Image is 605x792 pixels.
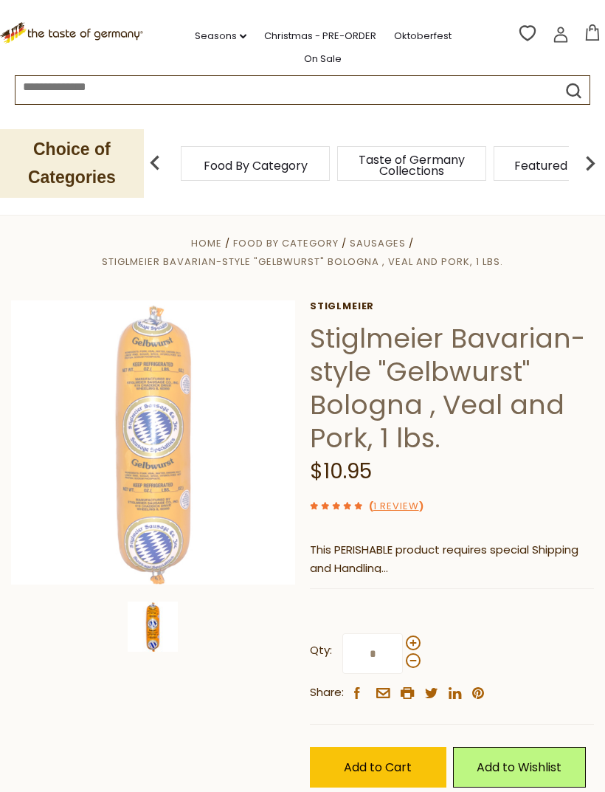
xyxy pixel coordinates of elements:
input: Qty: [342,633,403,674]
a: Sausages [350,236,406,250]
span: $10.95 [310,457,372,486]
span: ( ) [369,499,423,513]
strong: Qty: [310,641,332,660]
a: Oktoberfest [394,28,452,44]
img: next arrow [575,148,605,178]
button: Add to Cart [310,747,446,788]
span: Share: [310,683,344,702]
img: Stiglmeier Bavarian-style "Gelbwurst" Bologna , Veal and Pork, 1 lbs. [11,300,295,585]
a: Add to Wishlist [453,747,586,788]
a: Stiglmeier Bavarian-style "Gelbwurst" Bologna , Veal and Pork, 1 lbs. [102,255,503,269]
a: Home [191,236,222,250]
a: Food By Category [204,160,308,171]
a: Food By Category [233,236,339,250]
span: Add to Cart [344,759,412,776]
h1: Stiglmeier Bavarian-style "Gelbwurst" Bologna , Veal and Pork, 1 lbs. [310,322,594,455]
p: This PERISHABLE product requires special Shipping and Handling [310,541,594,578]
a: Taste of Germany Collections [353,154,471,176]
a: Seasons [195,28,246,44]
img: previous arrow [140,148,170,178]
a: On Sale [304,51,342,67]
a: 1 Review [373,499,419,514]
a: Christmas - PRE-ORDER [264,28,376,44]
a: Stiglmeier [310,300,594,312]
img: Stiglmeier Bavarian-style "Gelbwurst" Bologna , Veal and Pork, 1 lbs. [128,602,178,652]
